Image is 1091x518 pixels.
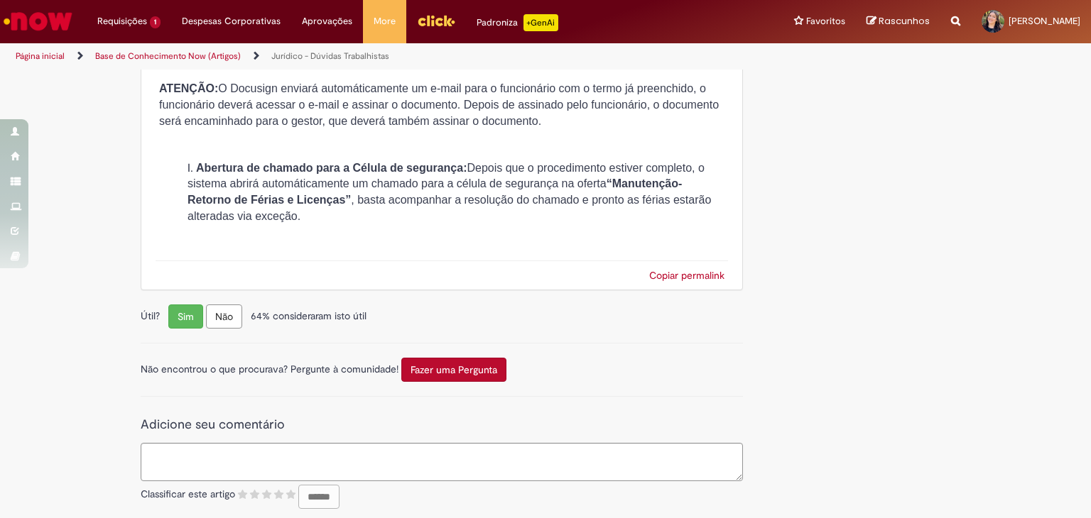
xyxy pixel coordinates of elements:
ul: Trilhas de página [11,43,717,70]
div: Padroniza [477,14,558,31]
span: More [374,14,396,28]
span: Rascunhos [879,14,930,28]
strong: Abertura de chamado para a Célula de segurança: [196,162,467,174]
i: 5 [286,490,295,500]
span: Depois que o procedimento estiver completo, o sistema abrirá automáticamente um chamado para a cé... [188,162,711,223]
a: Base de Conhecimento Now (Artigos) [95,50,241,62]
a: Copiar permalink [649,269,724,282]
span: Classificar este artigo [235,487,298,500]
i: 4 [274,490,283,500]
button: Não [206,304,242,329]
span: Aprovações [302,14,352,28]
p: +GenAi [523,14,558,31]
span: Classificar este artigo [141,487,298,500]
img: ServiceNow [1,7,75,35]
img: click_logo_yellow_360x200.png [417,10,455,31]
span: Não encontrou o que procurava? Pergunte à comunidade! [141,363,398,375]
a: Rascunhos [867,15,930,28]
a: Página inicial [16,50,65,62]
a: Jurídico - Dúvidas Trabalhistas [271,50,389,62]
span: Requisições [97,14,147,28]
span: 64% consideraram isto útil [245,309,367,322]
span: 1 [150,16,161,28]
i: 1 [238,490,247,500]
button: Fazer uma Pergunta [401,358,506,382]
a: Fazer uma Pergunta [401,363,506,375]
span: [PERSON_NAME] [1009,15,1080,27]
strong: ATENÇÃO: [159,82,218,94]
span: Favoritos [806,14,845,28]
button: Sim [168,304,203,329]
i: 3 [262,490,271,500]
i: 2 [250,490,259,500]
span: O Docusign enviará automáticamente um e-mail para o funcionário com o termo já preenchido, o func... [159,82,719,127]
h3: Adicione seu comentário [141,418,285,432]
span: Despesas Corporativas [182,14,281,28]
span: Útil? [141,309,165,322]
